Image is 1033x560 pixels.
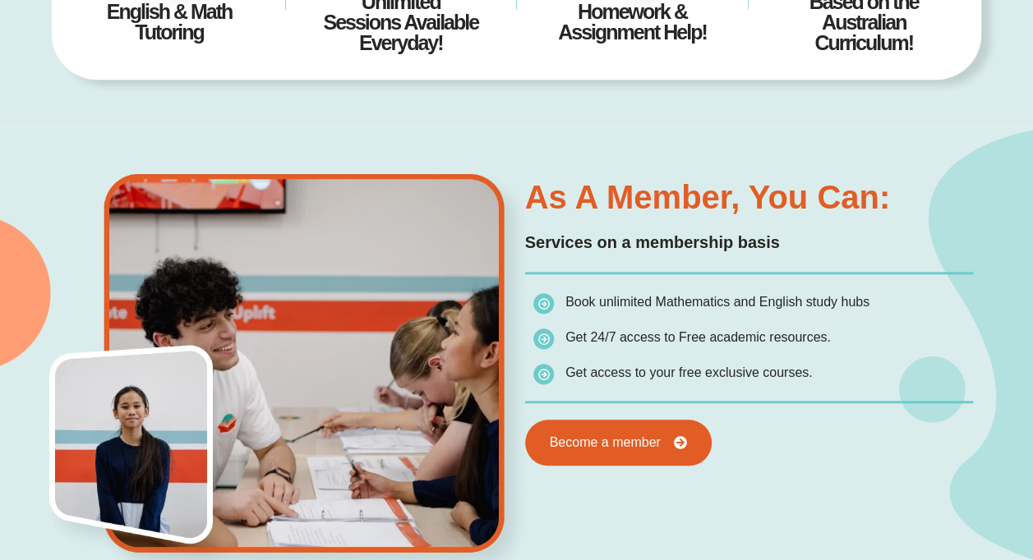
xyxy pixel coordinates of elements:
[533,328,554,349] img: icon-list.png
[533,293,554,314] img: icon-list.png
[565,330,831,344] span: Get 24/7 access to Free academic resources.
[542,2,723,43] h4: Homework & Assignment Help!
[525,420,712,466] a: Become a member
[565,295,869,309] span: Book unlimited Mathematics and English study hubs
[525,230,974,255] p: Services on a membership basis
[533,364,554,384] img: icon-list.png
[525,181,974,213] h3: As a member, you can:
[550,436,661,449] span: Become a member
[759,374,1033,560] iframe: Chat Widget
[565,365,813,379] span: Get access to your free exclusive courses.
[78,2,260,43] h4: English & Math Tutoring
